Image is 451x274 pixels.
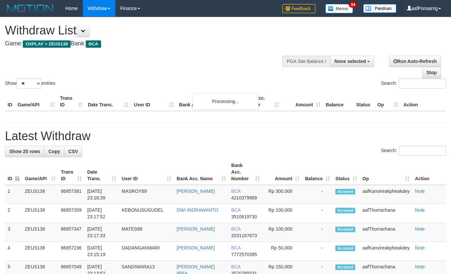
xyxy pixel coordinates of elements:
[302,204,333,223] td: -
[399,79,446,88] input: Search:
[325,4,353,13] img: Button%20Memo.svg
[381,146,446,156] label: Search:
[231,189,241,194] span: BCA
[177,207,218,213] a: DWI INDRAWANTO
[360,185,412,204] td: aafKanvireakpheakdey
[262,159,302,185] th: Amount: activate to sort column ascending
[333,159,360,185] th: Status: activate to sort column ascending
[5,146,44,157] a: Show 25 rows
[22,242,58,261] td: ZEUS138
[85,204,119,223] td: [DATE] 23:17:52
[119,159,174,185] th: User ID: activate to sort column ascending
[363,4,396,13] img: panduan.png
[17,79,41,88] select: Showentries
[282,92,323,111] th: Amount
[354,92,375,111] th: Status
[335,246,355,251] span: Accepted
[231,226,241,232] span: BCA
[5,159,22,185] th: ID: activate to sort column descending
[415,264,425,269] a: Note
[174,159,229,185] th: Bank Acc. Name: activate to sort column ascending
[399,146,446,156] input: Search:
[119,242,174,261] td: DADANGANWARI
[401,92,446,111] th: Action
[5,40,294,47] h4: Game: Bank:
[262,242,302,261] td: Rp 50,000
[193,93,259,110] div: Processing...
[240,92,282,111] th: Bank Acc. Number
[5,204,22,223] td: 2
[131,92,176,111] th: User ID
[231,252,257,257] span: Copy 7772570395 to clipboard
[119,204,174,223] td: KEBONUSUGUDEL
[415,226,425,232] a: Note
[231,214,257,219] span: Copy 3510619730 to clipboard
[334,59,366,64] span: None selected
[22,159,58,185] th: Game/API: activate to sort column ascending
[302,223,333,242] td: -
[360,159,412,185] th: Op: activate to sort column ascending
[57,92,85,111] th: Trans ID
[5,242,22,261] td: 4
[5,92,15,111] th: ID
[5,130,446,143] h1: Latest Withdraw
[177,245,215,250] a: [PERSON_NAME]
[58,159,85,185] th: Trans ID: activate to sort column ascending
[15,92,57,111] th: Game/API
[415,189,425,194] a: Note
[231,233,257,238] span: Copy 2031167673 to clipboard
[64,146,82,157] a: CSV
[231,264,241,269] span: BCA
[262,223,302,242] td: Rp 100,000
[415,245,425,250] a: Note
[86,40,101,48] span: BCA
[412,159,446,185] th: Action
[22,223,58,242] td: ZEUS138
[177,226,215,232] a: [PERSON_NAME]
[375,92,401,111] th: Op
[58,242,85,261] td: 86857236
[229,159,263,185] th: Bank Acc. Number: activate to sort column ascending
[415,207,425,213] a: Note
[22,185,58,204] td: ZEUS138
[323,92,354,111] th: Balance
[68,149,78,154] span: CSV
[381,79,446,88] label: Search:
[85,223,119,242] td: [DATE] 23:17:33
[5,223,22,242] td: 3
[262,185,302,204] td: Rp 300,000
[231,245,241,250] span: BCA
[422,67,441,78] a: Stop
[58,204,85,223] td: 86857359
[85,92,131,111] th: Date Trans.
[389,56,441,67] a: Run Auto-Refresh
[22,204,58,223] td: ZEUS138
[302,159,333,185] th: Balance: activate to sort column ascending
[360,242,412,261] td: aafKanvireakpheakdey
[119,185,174,204] td: MASROY69
[231,195,257,200] span: Copy 4210379989 to clipboard
[23,40,71,48] span: OXPLAY > ZEUS138
[349,2,358,8] span: 34
[85,185,119,204] td: [DATE] 23:18:39
[282,56,330,67] div: PGA Site Balance /
[335,264,355,270] span: Accepted
[176,92,240,111] th: Bank Acc. Name
[85,242,119,261] td: [DATE] 23:15:19
[48,149,60,154] span: Copy
[262,204,302,223] td: Rp 100,000
[360,223,412,242] td: aafThorrachana
[5,79,55,88] label: Show entries
[360,204,412,223] td: aafThorrachana
[9,149,40,154] span: Show 25 rows
[335,189,355,194] span: Accepted
[5,185,22,204] td: 1
[335,208,355,213] span: Accepted
[177,189,215,194] a: [PERSON_NAME]
[335,227,355,232] span: Accepted
[302,185,333,204] td: -
[5,3,55,13] img: MOTION_logo.png
[302,242,333,261] td: -
[282,4,315,13] img: Feedback.jpg
[58,223,85,242] td: 86857347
